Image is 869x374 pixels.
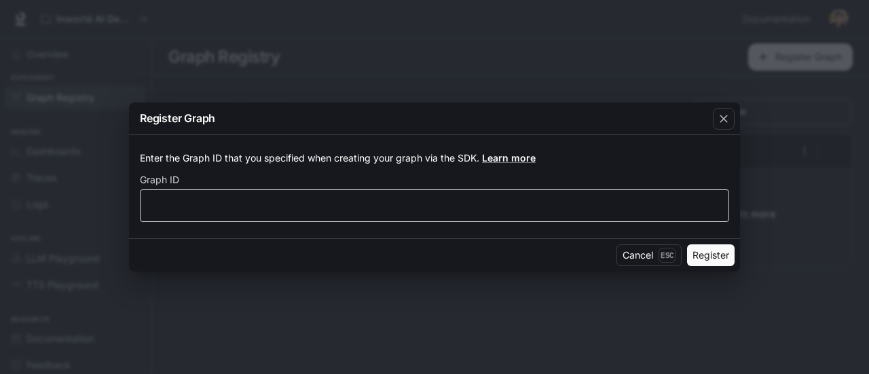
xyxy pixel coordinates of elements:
[140,151,729,165] p: Enter the Graph ID that you specified when creating your graph via the SDK.
[659,248,676,263] p: Esc
[140,110,215,126] p: Register Graph
[687,244,735,266] button: Register
[482,152,536,164] a: Learn more
[616,244,682,266] button: CancelEsc
[140,175,179,185] p: Graph ID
